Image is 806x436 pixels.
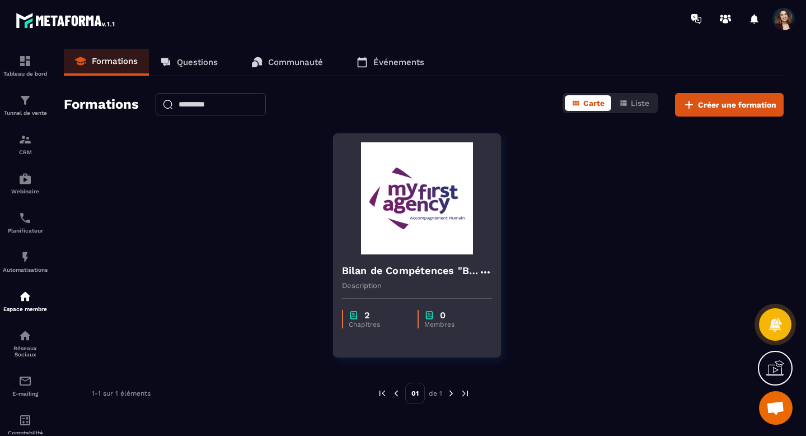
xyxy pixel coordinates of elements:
p: Planificateur [3,228,48,234]
p: 0 [440,310,446,321]
p: Réseaux Sociaux [3,345,48,358]
a: formationformationCRM [3,124,48,164]
span: Créer une formation [698,99,776,110]
img: automations [18,251,32,264]
p: Événements [373,57,424,67]
img: next [446,388,456,398]
img: social-network [18,329,32,342]
img: prev [391,388,401,398]
a: automationsautomationsEspace membre [3,281,48,321]
a: formation-backgroundBilan de Compétences "BOOST My Career"Descriptionchapter2Chapitreschapter0Mem... [333,133,515,372]
a: Ouvrir le chat [759,391,793,425]
p: Webinaire [3,188,48,194]
p: de 1 [429,389,442,398]
span: Carte [583,99,604,108]
a: social-networksocial-networkRéseaux Sociaux [3,321,48,366]
img: next [460,388,470,398]
p: Chapitres [349,321,406,328]
img: chapter [424,310,434,321]
img: formation [18,94,32,107]
img: automations [18,290,32,303]
p: CRM [3,149,48,155]
p: Membres [424,321,481,328]
button: Créer une formation [675,93,784,117]
p: Comptabilité [3,430,48,436]
img: chapter [349,310,359,321]
img: formation-background [342,142,492,254]
p: Tableau de bord [3,71,48,77]
a: Questions [149,49,229,76]
a: formationformationTunnel de vente [3,85,48,124]
p: Communauté [268,57,323,67]
a: automationsautomationsAutomatisations [3,242,48,281]
h2: Formations [64,93,139,117]
img: formation [18,54,32,68]
img: logo [16,10,116,30]
img: email [18,374,32,388]
img: automations [18,172,32,185]
a: schedulerschedulerPlanificateur [3,203,48,242]
img: accountant [18,414,32,427]
h4: Bilan de Compétences "BOOST My Career" [342,263,479,279]
button: Carte [565,95,611,111]
span: Liste [631,99,649,108]
p: Espace membre [3,306,48,312]
p: Questions [177,57,218,67]
a: emailemailE-mailing [3,366,48,405]
a: automationsautomationsWebinaire [3,164,48,203]
img: prev [377,388,387,398]
p: E-mailing [3,391,48,397]
button: Liste [612,95,656,111]
p: 01 [405,383,425,404]
img: scheduler [18,211,32,225]
p: 2 [364,310,369,321]
a: Événements [345,49,435,76]
p: Description [342,281,492,290]
p: Formations [92,56,138,66]
img: formation [18,133,32,146]
a: Communauté [240,49,334,76]
a: formationformationTableau de bord [3,46,48,85]
a: Formations [64,49,149,76]
p: 1-1 sur 1 éléments [92,389,151,397]
p: Tunnel de vente [3,110,48,116]
p: Automatisations [3,267,48,273]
